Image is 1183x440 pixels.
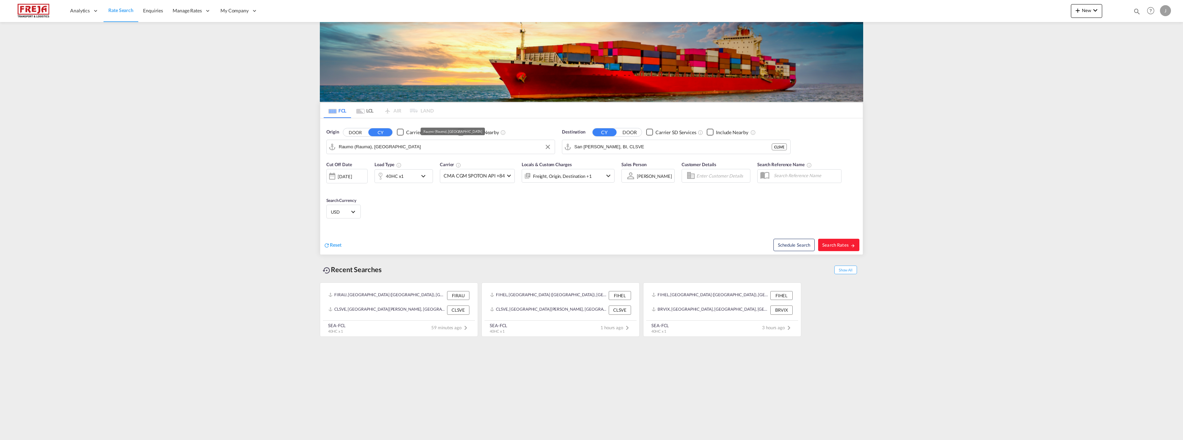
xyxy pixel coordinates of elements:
md-icon: icon-chevron-right [785,324,793,332]
div: FIHEL, Helsinki (Helsingfors), Finland, Northern Europe, Europe [490,291,607,300]
md-checkbox: Checkbox No Ink [397,129,447,136]
recent-search-card: FIHEL, [GEOGRAPHIC_DATA] ([GEOGRAPHIC_DATA]), [GEOGRAPHIC_DATA], [GEOGRAPHIC_DATA], [GEOGRAPHIC_D... [643,282,801,337]
button: CY [593,128,617,136]
md-icon: icon-plus 400-fg [1074,6,1082,14]
div: SEA-FCL [490,322,507,329]
span: Customer Details [682,162,716,167]
div: J [1160,5,1171,16]
span: Locals & Custom Charges [522,162,572,167]
md-icon: icon-chevron-right [462,324,470,332]
recent-search-card: FIHEL, [GEOGRAPHIC_DATA] ([GEOGRAPHIC_DATA]), [GEOGRAPHIC_DATA], [GEOGRAPHIC_DATA], [GEOGRAPHIC_D... [481,282,640,337]
button: DOOR [343,128,367,136]
md-icon: icon-magnify [1133,8,1141,15]
img: LCL+%26+FCL+BACKGROUND.png [320,22,863,102]
div: Help [1145,5,1160,17]
span: 40HC x 1 [490,329,504,333]
span: Destination [562,129,585,136]
div: Origin DOOR CY Checkbox No InkUnchecked: Search for CY (Container Yard) services for all selected... [320,118,863,255]
button: Clear Input [543,142,553,152]
div: Freight Origin Destination Factory Stuffing [533,171,592,181]
md-icon: The selected Trucker/Carrierwill be displayed in the rate results If the rates are from another f... [456,162,461,168]
div: FIRAU, Raumo (Rauma), Finland, Northern Europe, Europe [328,291,445,300]
input: Search by Port [339,142,551,152]
span: Search Rates [822,242,855,248]
button: DOOR [618,128,642,136]
div: CLSVE, San Vicente, BI, Chile, South America, Americas [490,305,607,314]
md-icon: icon-chevron-down [419,172,431,180]
md-select: Sales Person: Jarkko Lamminpaa [636,171,673,181]
md-icon: icon-backup-restore [323,266,331,275]
div: [PERSON_NAME] [637,173,672,179]
md-tab-item: FCL [324,103,351,118]
md-icon: icon-chevron-right [623,324,631,332]
md-icon: icon-arrow-right [850,243,855,248]
md-select: Select Currency: $ USDUnited States Dollar [330,207,357,217]
div: SEA-FCL [328,322,346,329]
md-checkbox: Checkbox No Ink [457,129,499,136]
md-pagination-wrapper: Use the left and right arrow keys to navigate between tabs [324,103,434,118]
md-icon: Unchecked: Search for CY (Container Yard) services for all selected carriers.Checked : Search for... [698,130,703,135]
span: Cut Off Date [326,162,352,167]
div: 40HC x1 [386,171,404,181]
div: Include Nearby [716,129,748,136]
span: New [1074,8,1099,13]
span: Search Currency [326,198,356,203]
span: 3 hours ago [762,325,793,330]
input: Enter Customer Details [696,171,748,181]
input: Search Reference Name [770,170,841,181]
span: 40HC x 1 [328,329,343,333]
div: [DATE] [338,173,352,180]
img: 586607c025bf11f083711d99603023e7.png [10,3,57,19]
div: CLSVE [447,305,469,314]
div: SEA-FCL [651,322,669,329]
div: CLSVE [772,143,787,150]
button: icon-plus 400-fgNewicon-chevron-down [1071,4,1102,18]
div: Freight Origin Destination Factory Stuffingicon-chevron-down [522,169,615,183]
md-icon: Unchecked: Ignores neighbouring ports when fetching rates.Checked : Includes neighbouring ports w... [500,130,506,135]
button: Search Ratesicon-arrow-right [818,239,859,251]
div: icon-magnify [1133,8,1141,18]
span: My Company [220,7,249,14]
div: BRVIX, Vitoria, Brazil, South America, Americas [652,305,769,314]
div: Recent Searches [320,262,384,277]
span: Manage Rates [173,7,202,14]
span: Rate Search [108,7,133,13]
div: Raumo (Rauma), [GEOGRAPHIC_DATA] [423,128,482,135]
span: Analytics [70,7,90,14]
div: CLSVE, San Vicente, BI, Chile, South America, Americas [328,305,445,314]
md-checkbox: Checkbox No Ink [646,129,696,136]
md-input-container: Raumo (Rauma), FIRAU [327,140,555,154]
span: Load Type [375,162,402,167]
span: Help [1145,5,1157,17]
md-icon: icon-chevron-down [1091,6,1099,14]
span: 59 minutes ago [431,325,470,330]
md-input-container: San Vicente, BI, CLSVE [562,140,790,154]
div: icon-refreshReset [324,242,341,249]
span: CMA CGM SPOTON API +84 [444,172,505,179]
md-datepicker: Select [326,183,332,192]
div: Carrier SD Services [655,129,696,136]
button: Note: By default Schedule search will only considerorigin ports, destination ports and cut off da... [773,239,815,251]
md-tab-item: LCL [351,103,379,118]
span: Show All [834,266,857,274]
span: Sales Person [621,162,647,167]
div: FIHEL [609,291,631,300]
md-checkbox: Checkbox No Ink [707,129,748,136]
button: CY [368,128,392,136]
md-icon: icon-information-outline [396,162,402,168]
div: 40HC x1icon-chevron-down [375,169,433,183]
div: [DATE] [326,169,368,183]
div: BRVIX [770,305,793,314]
span: Reset [330,242,341,248]
md-icon: icon-chevron-down [604,172,612,180]
span: 40HC x 1 [651,329,666,333]
recent-search-card: FIRAU, [GEOGRAPHIC_DATA] ([GEOGRAPHIC_DATA]), [GEOGRAPHIC_DATA], [GEOGRAPHIC_DATA], [GEOGRAPHIC_D... [320,282,478,337]
span: Enquiries [143,8,163,13]
span: Carrier [440,162,461,167]
md-icon: icon-refresh [324,242,330,248]
span: 1 hours ago [600,325,631,330]
div: FIRAU [447,291,469,300]
md-icon: Your search will be saved by the below given name [806,162,812,168]
span: Search Reference Name [757,162,812,167]
span: Origin [326,129,339,136]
